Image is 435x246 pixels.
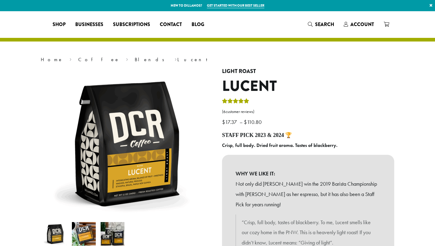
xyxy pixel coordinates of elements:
a: Shop [48,20,70,29]
img: Lucent [43,222,67,246]
h4: STAFF PICK 2023 & 2024 🏆 [222,132,394,139]
a: Search [303,19,339,29]
h4: Light Roast [222,68,394,75]
span: Account [350,21,374,28]
img: Lucent [51,68,202,220]
b: Crisp, full body. Dried fruit aroma. Tastes of blackberry. [222,142,337,148]
bdi: 17.37 [222,118,238,125]
span: – [240,118,243,125]
span: 6 [223,109,226,114]
div: Rated 5.00 out of 5 [222,98,249,107]
bdi: 110.80 [244,118,263,125]
span: Search [315,21,334,28]
span: › [69,54,72,63]
span: Contact [160,21,182,28]
span: Shop [53,21,66,28]
span: $ [244,118,247,125]
span: › [126,54,128,63]
img: Lucent - Image 3 [101,222,124,246]
span: › [175,54,177,63]
span: Blog [192,21,204,28]
b: WHY WE LIKE IT: [236,168,381,179]
span: Subscriptions [113,21,150,28]
p: Not only did [PERSON_NAME] win the 2019 Barista Championship with [PERSON_NAME] as her espresso, ... [236,179,381,209]
a: Blends [135,56,168,63]
nav: Breadcrumb [41,56,394,63]
a: Home [41,56,63,63]
img: Lucent - Image 2 [72,222,96,246]
h1: Lucent [222,78,394,95]
a: (6customer reviews) [222,109,394,115]
span: Businesses [75,21,103,28]
a: Get started with our best seller [207,3,264,8]
a: Coffee [78,56,120,63]
span: $ [222,118,225,125]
